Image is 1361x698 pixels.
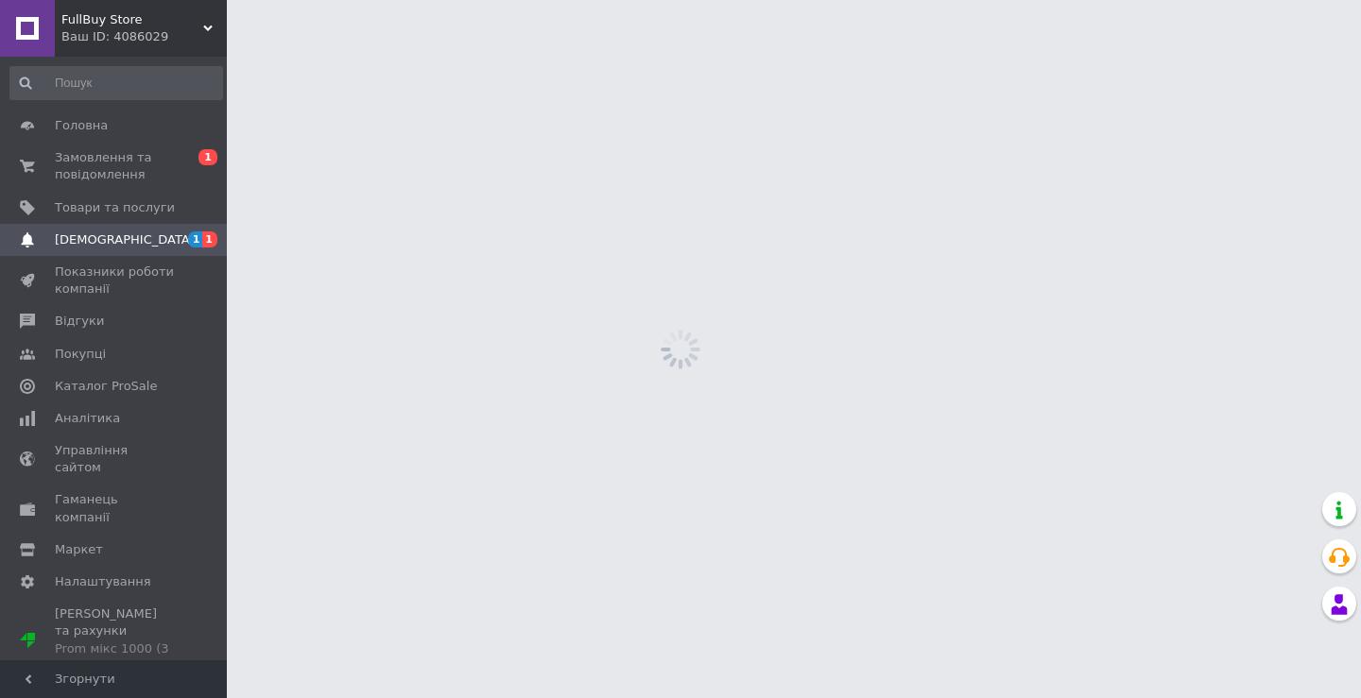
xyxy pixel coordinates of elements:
span: Каталог ProSale [55,378,157,395]
span: Управління сайтом [55,442,175,476]
span: Показники роботи компанії [55,264,175,298]
div: Prom мікс 1000 (3 місяці) [55,640,175,674]
span: Замовлення та повідомлення [55,149,175,183]
span: Товари та послуги [55,199,175,216]
span: 1 [202,231,217,247]
span: Маркет [55,541,103,558]
div: Ваш ID: 4086029 [61,28,227,45]
span: FullBuy Store [61,11,203,28]
span: Налаштування [55,573,151,590]
span: Покупці [55,346,106,363]
span: Відгуки [55,313,104,330]
span: 1 [188,231,203,247]
span: Аналітика [55,410,120,427]
input: Пошук [9,66,223,100]
span: [PERSON_NAME] та рахунки [55,605,175,674]
span: Головна [55,117,108,134]
span: Гаманець компанії [55,491,175,525]
span: [DEMOGRAPHIC_DATA] [55,231,195,248]
span: 1 [198,149,217,165]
